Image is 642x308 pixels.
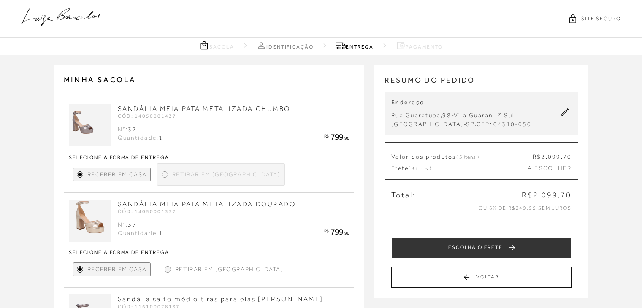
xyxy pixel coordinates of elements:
[118,113,176,119] span: CÓD: 14050001437
[391,112,441,119] span: Rua Guaratuba
[118,200,296,208] a: SANDÁLIA MEIA PATA METALIZADA DOURADO
[479,205,572,211] span: ou 6x de R$349,95 sem juros
[199,40,234,51] a: Sacola
[118,295,323,303] a: Sandália salto médio tiras paralelas [PERSON_NAME]
[477,121,492,127] span: CEP:
[324,133,329,138] span: R$
[175,265,283,274] span: Retirar em [GEOGRAPHIC_DATA]
[456,154,479,160] span: ( 3 itens )
[118,208,176,214] span: CÓD: 14050001337
[528,164,572,173] span: A ESCOLHER
[87,170,147,179] span: Receber em Casa
[391,190,415,200] span: Total:
[541,153,561,160] span: 2.099
[159,134,163,141] span: 1
[391,153,479,161] span: Valor dos produtos
[69,104,97,146] img: SANDÁLIA MEIA PATA METALIZADA CHUMBO
[409,165,431,171] span: ( 3 itens )
[391,121,463,127] span: [GEOGRAPHIC_DATA]
[256,40,314,51] a: Identificação
[391,164,431,173] span: Frete
[330,227,344,236] span: 799
[533,153,541,160] span: R$
[344,135,349,140] span: ,90
[336,40,374,51] a: Entrega
[118,105,290,113] a: SANDÁLIA MEIA PATA METALIZADA CHUMBO
[442,112,451,119] span: 98
[391,98,531,107] p: Endereço
[69,200,111,242] img: SANDÁLIA MEIA PATA METALIZADA DOURADO
[64,75,355,85] h2: MINHA SACOLA
[493,121,531,127] span: 04310-050
[454,112,515,119] span: Vila Guarani Z Sul
[118,134,163,142] div: Quantidade:
[385,75,578,92] h2: RESUMO DO PEDIDO
[172,170,280,179] span: Retirar em [GEOGRAPHIC_DATA]
[581,15,621,22] span: SITE SEGURO
[118,221,163,229] div: Nº:
[118,229,163,238] div: Quantidade:
[391,111,531,120] div: , -
[391,237,572,258] button: ESCOLHA O FRETE
[69,155,349,160] strong: Selecione a forma de entrega
[159,230,163,236] span: 1
[522,190,572,200] span: R$2.099,70
[466,121,474,127] span: SP
[118,125,163,134] div: Nº:
[391,120,531,129] div: - .
[69,250,349,255] strong: Selecione a forma de entrega
[87,265,147,274] span: Receber em Casa
[395,40,442,51] a: Pagamento
[128,126,136,132] span: 37
[344,230,349,235] span: ,90
[391,267,572,288] button: Voltar
[128,221,136,228] span: 37
[324,228,329,233] span: R$
[561,153,572,160] span: ,70
[330,132,344,141] span: 799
